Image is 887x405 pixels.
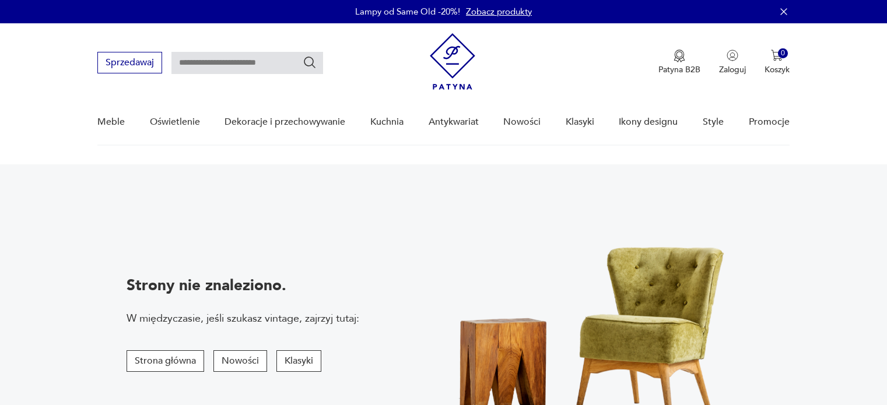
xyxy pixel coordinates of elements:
[370,100,404,145] a: Kuchnia
[97,52,162,73] button: Sprzedawaj
[674,50,685,62] img: Ikona medalu
[658,50,700,75] a: Ikona medaluPatyna B2B
[765,64,790,75] p: Koszyk
[127,311,359,326] p: W międzyczasie, jeśli szukasz vintage, zajrzyj tutaj:
[749,100,790,145] a: Promocje
[619,100,678,145] a: Ikony designu
[213,350,267,372] button: Nowości
[658,64,700,75] p: Patyna B2B
[566,100,594,145] a: Klasyki
[719,64,746,75] p: Zaloguj
[703,100,724,145] a: Style
[97,100,125,145] a: Meble
[303,55,317,69] button: Szukaj
[765,50,790,75] button: 0Koszyk
[429,100,479,145] a: Antykwariat
[466,6,532,17] a: Zobacz produkty
[127,350,204,372] button: Strona główna
[727,50,738,61] img: Ikonka użytkownika
[430,33,475,90] img: Patyna - sklep z meblami i dekoracjami vintage
[225,100,345,145] a: Dekoracje i przechowywanie
[719,50,746,75] button: Zaloguj
[276,350,321,372] button: Klasyki
[503,100,541,145] a: Nowości
[150,100,200,145] a: Oświetlenie
[97,59,162,68] a: Sprzedawaj
[778,48,788,58] div: 0
[771,50,783,61] img: Ikona koszyka
[355,6,460,17] p: Lampy od Same Old -20%!
[127,275,359,296] p: Strony nie znaleziono.
[658,50,700,75] button: Patyna B2B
